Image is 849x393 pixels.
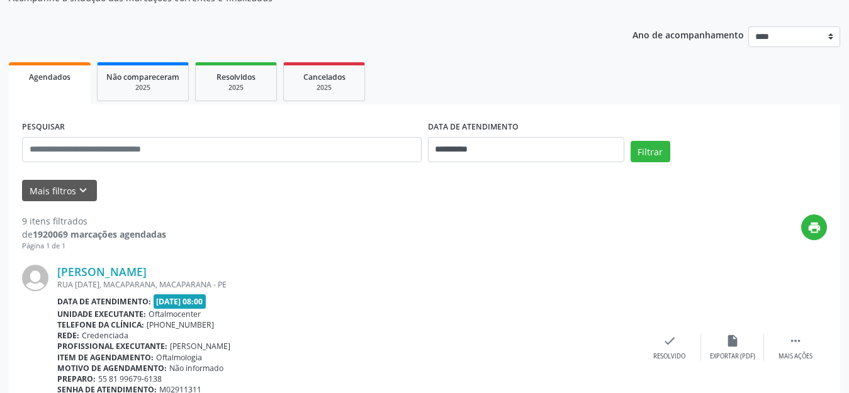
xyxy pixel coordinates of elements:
a: [PERSON_NAME] [57,265,147,279]
b: Rede: [57,330,79,341]
span: Credenciada [82,330,128,341]
i: check [663,334,677,348]
b: Data de atendimento: [57,296,151,307]
div: Resolvido [653,352,685,361]
button: print [801,214,827,240]
b: Preparo: [57,374,96,384]
strong: 1920069 marcações agendadas [33,228,166,240]
button: Filtrar [631,141,670,162]
span: Não compareceram [106,72,179,82]
img: img [22,265,48,291]
div: Página 1 de 1 [22,241,166,252]
span: 55 81 99679-6138 [98,374,162,384]
p: Ano de acompanhamento [633,26,744,42]
label: PESQUISAR [22,118,65,137]
span: Oftalmocenter [149,309,201,319]
i: insert_drive_file [726,334,739,348]
label: DATA DE ATENDIMENTO [428,118,519,137]
span: Oftalmologia [156,352,202,363]
div: 9 itens filtrados [22,214,166,228]
b: Telefone da clínica: [57,319,144,330]
i: print [807,221,821,235]
i:  [789,334,802,348]
span: Cancelados [303,72,346,82]
div: Mais ações [779,352,812,361]
button: Mais filtroskeyboard_arrow_down [22,180,97,202]
i: keyboard_arrow_down [76,184,90,197]
span: Resolvidos [216,72,256,82]
b: Unidade executante: [57,309,146,319]
span: Não informado [169,363,223,374]
b: Profissional executante: [57,341,167,351]
span: [PHONE_NUMBER] [147,319,214,330]
span: Agendados [29,72,70,82]
b: Item de agendamento: [57,352,154,363]
div: de [22,228,166,241]
b: Motivo de agendamento: [57,363,167,374]
div: 2025 [106,83,179,92]
div: RUA [DATE], MACAPARANA, MACAPARANA - PE [57,279,638,290]
div: 2025 [205,83,267,92]
span: [DATE] 08:00 [154,294,206,309]
div: 2025 [293,83,356,92]
span: [PERSON_NAME] [170,341,230,351]
div: Exportar (PDF) [710,352,755,361]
